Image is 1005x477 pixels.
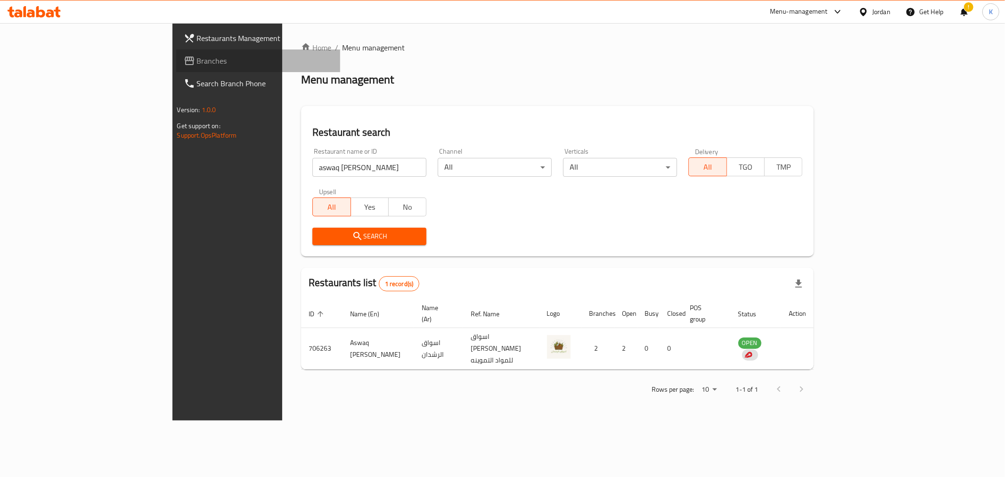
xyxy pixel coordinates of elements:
span: ID [309,308,327,320]
span: OPEN [738,337,761,348]
span: Ref. Name [471,308,512,320]
td: 0 [637,328,660,370]
td: 2 [582,328,615,370]
span: Restaurants Management [197,33,333,44]
button: No [388,197,426,216]
div: OPEN [738,337,761,349]
th: Closed [660,299,683,328]
input: Search for restaurant name or ID.. [312,158,426,177]
span: 1.0.0 [202,104,216,116]
h2: Menu management [301,72,394,87]
span: All [317,200,347,214]
td: 2 [615,328,637,370]
span: Search Branch Phone [197,78,333,89]
a: Branches [176,49,340,72]
button: Yes [351,197,389,216]
div: All [563,158,677,177]
h2: Restaurants list [309,276,419,291]
img: Aswaq Al Rashdan [547,335,571,359]
button: All [688,157,727,176]
span: Menu management [342,42,405,53]
span: Name (Ar) [422,302,452,325]
h2: Restaurant search [312,125,802,140]
label: Upsell [319,188,336,195]
span: All [693,160,723,174]
th: Busy [637,299,660,328]
p: 1-1 of 1 [735,384,758,395]
td: 0 [660,328,683,370]
span: 1 record(s) [379,280,419,288]
span: Search [320,230,419,242]
th: Action [781,299,814,328]
div: All [438,158,552,177]
button: TGO [727,157,765,176]
td: اسواق [PERSON_NAME] للمواد التموينه [463,328,539,370]
span: Status [738,308,769,320]
label: Delivery [695,148,719,155]
a: Restaurants Management [176,27,340,49]
div: Menu-management [770,6,828,17]
button: All [312,197,351,216]
table: enhanced table [301,299,814,370]
span: K [989,7,993,17]
th: Open [615,299,637,328]
span: TMP [768,160,799,174]
img: delivery hero logo [744,351,752,359]
span: No [392,200,423,214]
td: اسواق الرشدان [414,328,463,370]
span: Version: [177,104,200,116]
span: POS group [690,302,719,325]
span: Name (En) [350,308,392,320]
p: Rows per page: [652,384,694,395]
button: Search [312,228,426,245]
span: TGO [731,160,761,174]
nav: breadcrumb [301,42,814,53]
button: TMP [764,157,802,176]
div: Rows per page: [698,383,720,397]
a: Support.OpsPlatform [177,129,237,141]
th: Branches [582,299,615,328]
span: Get support on: [177,120,221,132]
span: Yes [355,200,385,214]
td: Aswaq [PERSON_NAME] [343,328,414,370]
div: Export file [787,272,810,295]
div: Jordan [872,7,891,17]
a: Search Branch Phone [176,72,340,95]
th: Logo [539,299,582,328]
span: Branches [197,55,333,66]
